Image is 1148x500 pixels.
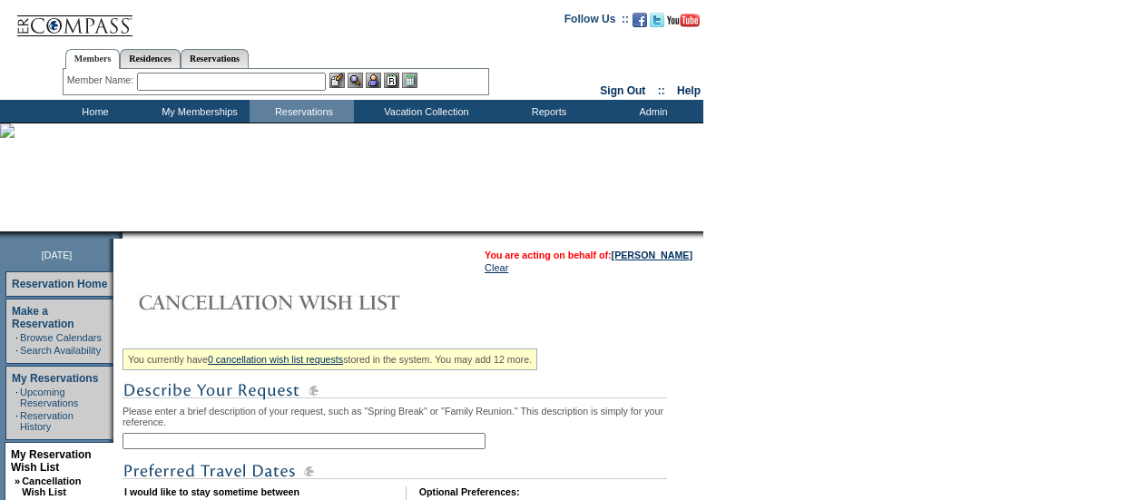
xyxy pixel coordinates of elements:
[366,73,381,88] img: Impersonate
[650,18,664,29] a: Follow us on Twitter
[67,73,137,88] div: Member Name:
[15,387,18,408] td: ·
[20,345,101,356] a: Search Availability
[181,49,249,68] a: Reservations
[612,250,692,260] a: [PERSON_NAME]
[564,11,629,33] td: Follow Us ::
[419,486,520,497] b: Optional Preferences:
[208,354,343,365] a: 0 cancellation wish list requests
[485,250,692,260] span: You are acting on behalf of:
[123,284,486,320] img: Cancellation Wish List
[633,18,647,29] a: Become our fan on Facebook
[633,13,647,27] img: Become our fan on Facebook
[120,49,181,68] a: Residences
[15,410,18,432] td: ·
[677,84,701,97] a: Help
[658,84,665,97] span: ::
[20,387,78,408] a: Upcoming Reservations
[123,348,537,370] div: You currently have stored in the system. You may add 12 more.
[354,100,495,123] td: Vacation Collection
[41,100,145,123] td: Home
[15,345,18,356] td: ·
[12,278,107,290] a: Reservation Home
[20,410,74,432] a: Reservation History
[12,305,74,330] a: Make a Reservation
[329,73,345,88] img: b_edit.gif
[123,231,124,239] img: blank.gif
[20,332,102,343] a: Browse Calendars
[600,84,645,97] a: Sign Out
[15,332,18,343] td: ·
[11,448,92,474] a: My Reservation Wish List
[116,231,123,239] img: promoShadowLeftCorner.gif
[145,100,250,123] td: My Memberships
[667,14,700,27] img: Subscribe to our YouTube Channel
[402,73,417,88] img: b_calculator.gif
[22,475,81,497] a: Cancellation Wish List
[42,250,73,260] span: [DATE]
[250,100,354,123] td: Reservations
[65,49,121,69] a: Members
[12,372,98,385] a: My Reservations
[667,18,700,29] a: Subscribe to our YouTube Channel
[599,100,703,123] td: Admin
[348,73,363,88] img: View
[124,486,299,497] b: I would like to stay sometime between
[485,262,508,273] a: Clear
[384,73,399,88] img: Reservations
[650,13,664,27] img: Follow us on Twitter
[15,475,20,486] b: »
[495,100,599,123] td: Reports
